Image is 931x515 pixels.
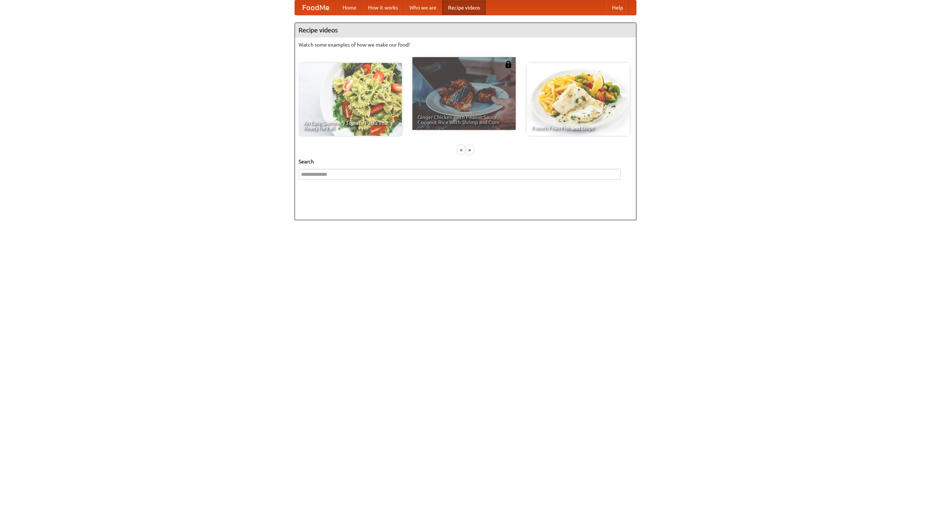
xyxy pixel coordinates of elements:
[299,63,402,136] a: An Easy, Summery Tomato Pasta That's Ready for Fall
[458,145,464,154] div: «
[505,61,512,68] img: 483408.png
[337,0,362,15] a: Home
[295,23,636,37] h4: Recipe videos
[532,126,625,131] span: French Fries Fish and Chips
[304,120,397,131] span: An Easy, Summery Tomato Pasta That's Ready for Fall
[362,0,404,15] a: How it works
[299,41,632,48] p: Watch some examples of how we make our food!
[299,158,632,165] h5: Search
[527,63,630,136] a: French Fries Fish and Chips
[606,0,629,15] a: Help
[404,0,442,15] a: Who we are
[442,0,486,15] a: Recipe videos
[467,145,473,154] div: »
[295,0,337,15] a: FoodMe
